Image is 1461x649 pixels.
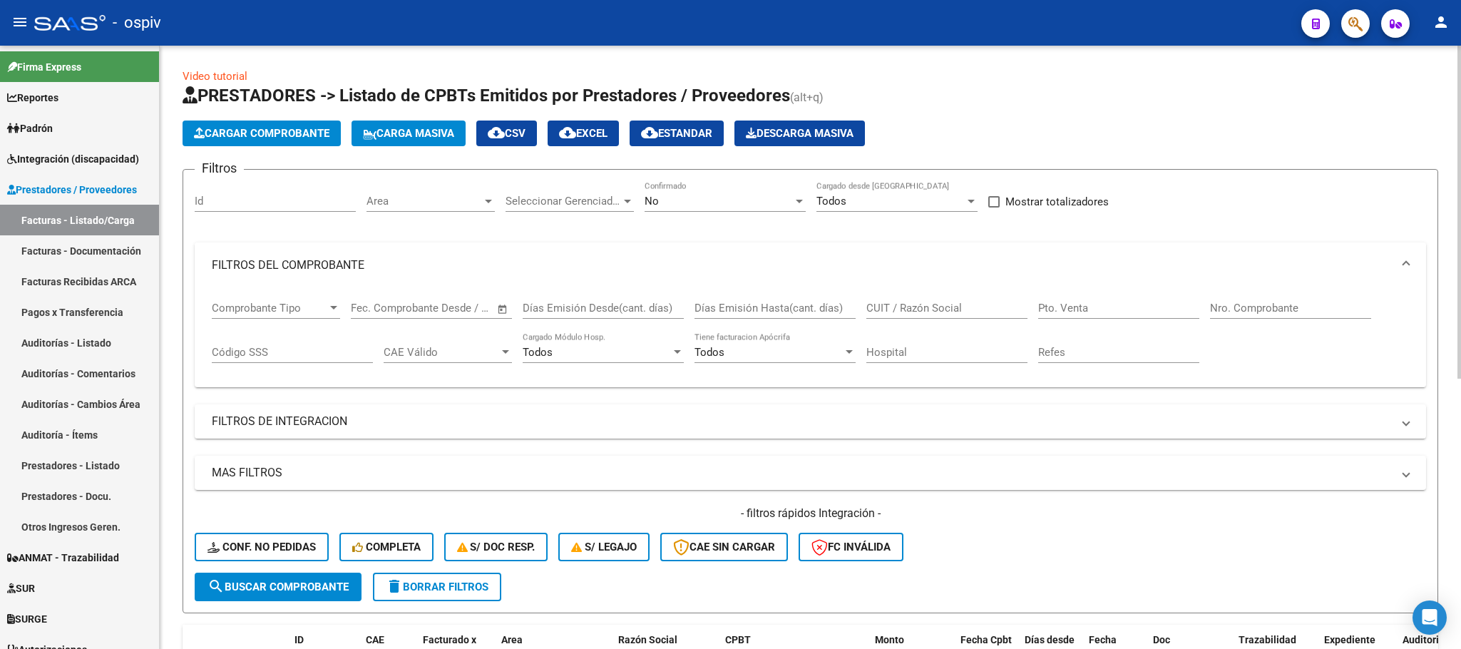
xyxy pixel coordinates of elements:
[488,127,526,140] span: CSV
[212,465,1392,481] mat-panel-title: MAS FILTROS
[1005,193,1109,210] span: Mostrar totalizadores
[386,581,488,593] span: Borrar Filtros
[195,242,1426,288] mat-expansion-panel-header: FILTROS DEL COMPROBANTE
[1403,634,1445,645] span: Auditoria
[1413,601,1447,635] div: Open Intercom Messenger
[11,14,29,31] mat-icon: menu
[195,288,1426,388] div: FILTROS DEL COMPROBANTE
[506,195,621,208] span: Seleccionar Gerenciador
[1239,634,1296,645] span: Trazabilidad
[363,127,454,140] span: Carga Masiva
[725,634,751,645] span: CPBT
[212,302,327,315] span: Comprobante Tipo
[384,346,499,359] span: CAE Válido
[630,121,724,146] button: Estandar
[7,581,35,596] span: SUR
[660,533,788,561] button: CAE SIN CARGAR
[195,456,1426,490] mat-expansion-panel-header: MAS FILTROS
[194,127,329,140] span: Cargar Comprobante
[7,550,119,566] span: ANMAT - Trazabilidad
[816,195,846,208] span: Todos
[495,301,511,317] button: Open calendar
[212,414,1392,429] mat-panel-title: FILTROS DE INTEGRACION
[183,70,247,83] a: Video tutorial
[7,121,53,136] span: Padrón
[195,573,362,601] button: Buscar Comprobante
[352,541,421,553] span: Completa
[195,506,1426,521] h4: - filtros rápidos Integración -
[694,346,724,359] span: Todos
[476,121,537,146] button: CSV
[183,86,790,106] span: PRESTADORES -> Listado de CPBTs Emitidos por Prestadores / Proveedores
[373,573,501,601] button: Borrar Filtros
[7,611,47,627] span: SURGE
[488,124,505,141] mat-icon: cloud_download
[457,541,535,553] span: S/ Doc Resp.
[523,346,553,359] span: Todos
[207,541,316,553] span: Conf. no pedidas
[799,533,903,561] button: FC Inválida
[183,121,341,146] button: Cargar Comprobante
[641,124,658,141] mat-icon: cloud_download
[195,404,1426,439] mat-expansion-panel-header: FILTROS DE INTEGRACION
[212,257,1392,273] mat-panel-title: FILTROS DEL COMPROBANTE
[571,541,637,553] span: S/ legajo
[734,121,865,146] button: Descarga Masiva
[559,127,608,140] span: EXCEL
[790,91,824,104] span: (alt+q)
[875,634,904,645] span: Monto
[195,533,329,561] button: Conf. no pedidas
[673,541,775,553] span: CAE SIN CARGAR
[339,533,434,561] button: Completa
[113,7,161,39] span: - ospiv
[366,195,482,208] span: Area
[7,151,139,167] span: Integración (discapacidad)
[7,59,81,75] span: Firma Express
[207,578,225,595] mat-icon: search
[501,634,523,645] span: Area
[548,121,619,146] button: EXCEL
[645,195,659,208] span: No
[444,533,548,561] button: S/ Doc Resp.
[811,541,891,553] span: FC Inválida
[641,127,712,140] span: Estandar
[618,634,677,645] span: Razón Social
[7,90,58,106] span: Reportes
[746,127,853,140] span: Descarga Masiva
[559,124,576,141] mat-icon: cloud_download
[7,182,137,198] span: Prestadores / Proveedores
[386,578,403,595] mat-icon: delete
[960,634,1012,645] span: Fecha Cpbt
[366,634,384,645] span: CAE
[351,302,397,315] input: Start date
[195,158,244,178] h3: Filtros
[558,533,650,561] button: S/ legajo
[207,581,349,593] span: Buscar Comprobante
[1432,14,1450,31] mat-icon: person
[734,121,865,146] app-download-masive: Descarga masiva de comprobantes (adjuntos)
[352,121,466,146] button: Carga Masiva
[294,634,304,645] span: ID
[410,302,479,315] input: End date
